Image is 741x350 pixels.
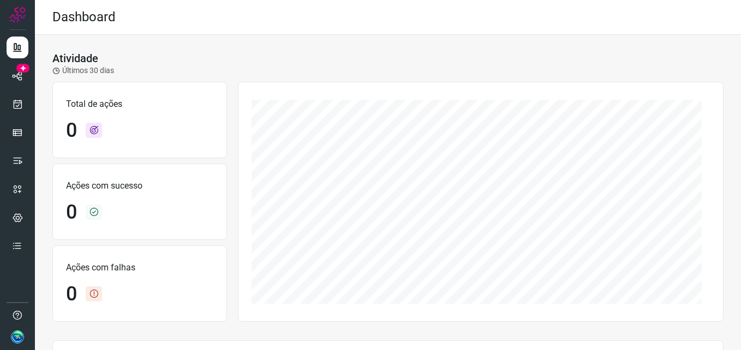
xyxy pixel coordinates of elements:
[66,282,77,306] h1: 0
[52,65,114,76] p: Últimos 30 dias
[52,9,116,25] h2: Dashboard
[66,179,213,192] p: Ações com sucesso
[66,261,213,274] p: Ações com falhas
[66,119,77,142] h1: 0
[11,330,24,343] img: d1faacb7788636816442e007acca7356.jpg
[66,98,213,111] p: Total de ações
[66,201,77,224] h1: 0
[9,7,26,23] img: Logo
[52,52,98,65] h3: Atividade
